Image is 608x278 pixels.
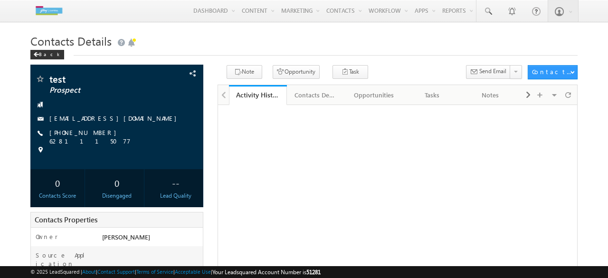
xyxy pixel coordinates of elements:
div: Opportunities [353,89,395,101]
a: [EMAIL_ADDRESS][DOMAIN_NAME] [49,114,181,122]
a: Notes [462,85,520,105]
button: Send Email [466,65,511,79]
span: 51281 [306,268,321,276]
li: Contacts Details [287,85,345,104]
a: Terms of Service [136,268,173,275]
div: Disengaged [92,192,142,200]
a: Contact Support [97,268,135,275]
div: Contacts Details [294,89,337,101]
a: Acceptable Use [175,268,211,275]
a: Opportunities [345,85,404,105]
span: Contacts Properties [35,215,97,224]
div: Activity History [236,90,280,99]
a: Tasks [403,85,462,105]
div: Back [30,50,64,59]
div: 0 [92,174,142,192]
div: Notes [469,89,512,101]
li: Activity History [229,85,287,104]
a: About [82,268,96,275]
div: Contacts Score [33,192,82,200]
button: Note [227,65,262,79]
label: Source Application [36,251,93,268]
span: Contacts Details [30,33,112,48]
label: Owner [36,232,58,241]
a: Activity History [229,85,287,105]
button: Opportunity [273,65,320,79]
span: Prospect [49,86,156,95]
div: Contacts Actions [532,67,572,76]
div: -- [151,174,200,192]
a: Contacts Details [287,85,345,105]
button: Task [332,65,368,79]
button: Contacts Actions [528,65,578,79]
span: Send Email [479,67,506,76]
div: Tasks [411,89,453,101]
div: 0 [33,174,82,192]
span: Your Leadsquared Account Number is [212,268,321,276]
span: [PHONE_NUMBER] 6281115077 [49,128,189,145]
div: Lead Quality [151,192,200,200]
span: test [49,74,156,84]
img: Custom Logo [30,2,67,19]
span: [PERSON_NAME] [102,233,150,241]
span: © 2025 LeadSquared | | | | | [30,268,321,277]
a: Back [30,49,69,58]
